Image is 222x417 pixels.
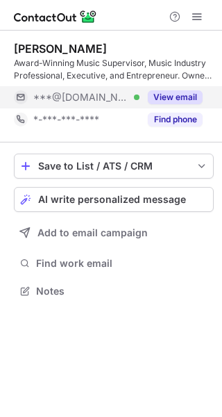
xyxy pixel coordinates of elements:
button: Add to email campaign [14,220,214,245]
img: ContactOut v5.3.10 [14,8,97,25]
button: Find work email [14,254,214,273]
button: Reveal Button [148,113,203,126]
button: Notes [14,281,214,301]
button: AI write personalized message [14,187,214,212]
span: Add to email campaign [37,227,148,238]
span: ***@[DOMAIN_NAME] [33,91,129,104]
div: [PERSON_NAME] [14,42,107,56]
div: Award-Winning Music Supervisor, Music Industry Professional, Executive, and Entrepreneur. Owner, ... [14,57,214,82]
button: save-profile-one-click [14,154,214,179]
span: Notes [36,285,208,297]
button: Reveal Button [148,90,203,104]
div: Save to List / ATS / CRM [38,161,189,172]
span: Find work email [36,257,208,270]
span: AI write personalized message [38,194,186,205]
